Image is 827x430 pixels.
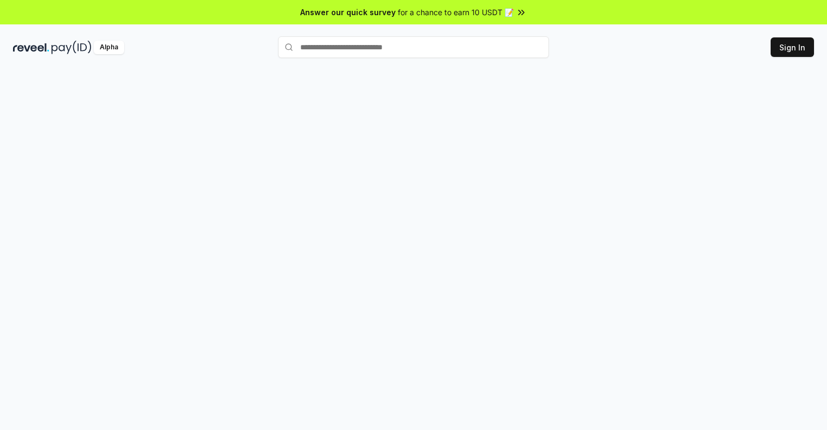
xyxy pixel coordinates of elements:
[398,7,514,18] span: for a chance to earn 10 USDT 📝
[771,37,814,57] button: Sign In
[300,7,396,18] span: Answer our quick survey
[13,41,49,54] img: reveel_dark
[94,41,124,54] div: Alpha
[51,41,92,54] img: pay_id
